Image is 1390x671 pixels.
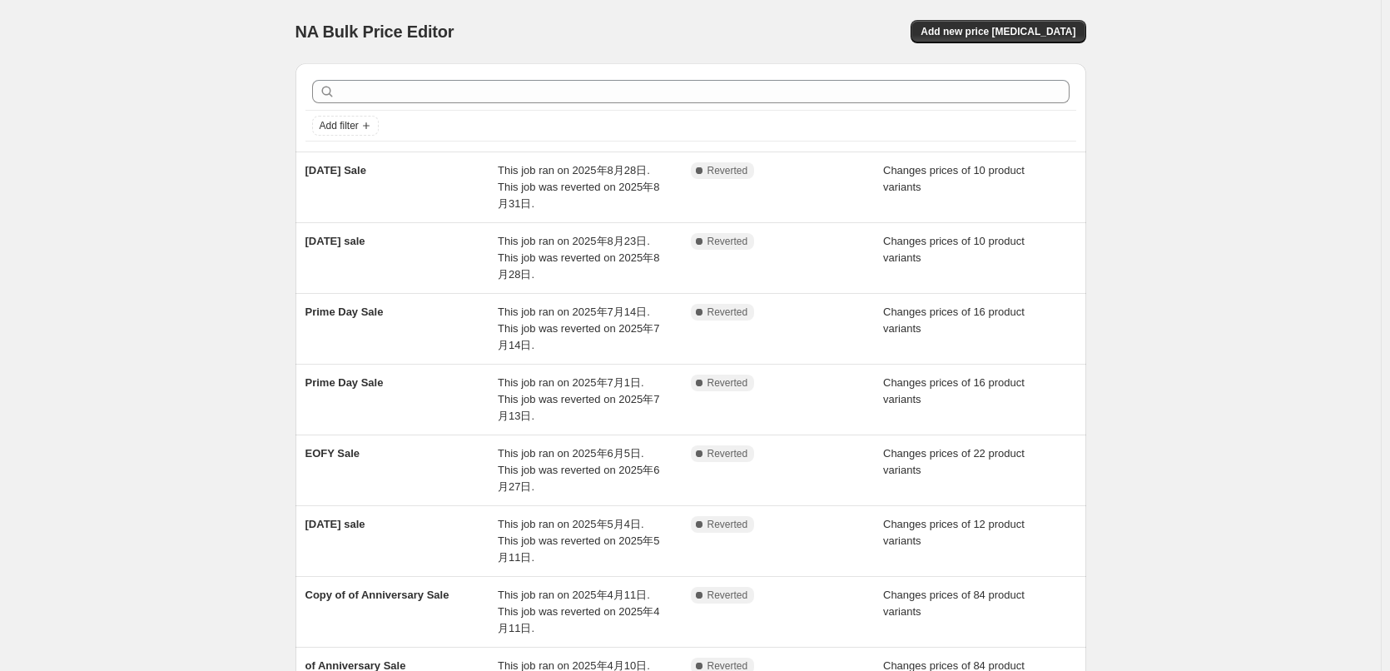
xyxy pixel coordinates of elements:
[498,447,659,493] span: This job ran on 2025年6月5日. This job was reverted on 2025年6月27日.
[305,589,449,601] span: Copy of of Anniversary Sale
[883,235,1025,264] span: Changes prices of 10 product variants
[707,235,748,248] span: Reverted
[921,25,1075,38] span: Add new price [MEDICAL_DATA]
[707,447,748,460] span: Reverted
[312,116,379,136] button: Add filter
[883,164,1025,193] span: Changes prices of 10 product variants
[498,164,659,210] span: This job ran on 2025年8月28日. This job was reverted on 2025年8月31日.
[707,376,748,390] span: Reverted
[305,306,384,318] span: Prime Day Sale
[305,376,384,389] span: Prime Day Sale
[883,447,1025,476] span: Changes prices of 22 product variants
[707,518,748,531] span: Reverted
[707,589,748,602] span: Reverted
[883,589,1025,618] span: Changes prices of 84 product variants
[707,306,748,319] span: Reverted
[498,235,659,281] span: This job ran on 2025年8月23日. This job was reverted on 2025年8月28日.
[305,447,360,460] span: EOFY Sale
[320,119,359,132] span: Add filter
[305,235,365,247] span: [DATE] sale
[883,376,1025,405] span: Changes prices of 16 product variants
[295,22,454,41] span: NA Bulk Price Editor
[883,306,1025,335] span: Changes prices of 16 product variants
[911,20,1085,43] button: Add new price [MEDICAL_DATA]
[305,518,365,530] span: [DATE] sale
[305,164,366,176] span: [DATE] Sale
[707,164,748,177] span: Reverted
[883,518,1025,547] span: Changes prices of 12 product variants
[498,589,659,634] span: This job ran on 2025年4月11日. This job was reverted on 2025年4月11日.
[498,518,659,564] span: This job ran on 2025年5月4日. This job was reverted on 2025年5月11日.
[498,376,659,422] span: This job ran on 2025年7月1日. This job was reverted on 2025年7月13日.
[498,306,659,351] span: This job ran on 2025年7月14日. This job was reverted on 2025年7月14日.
